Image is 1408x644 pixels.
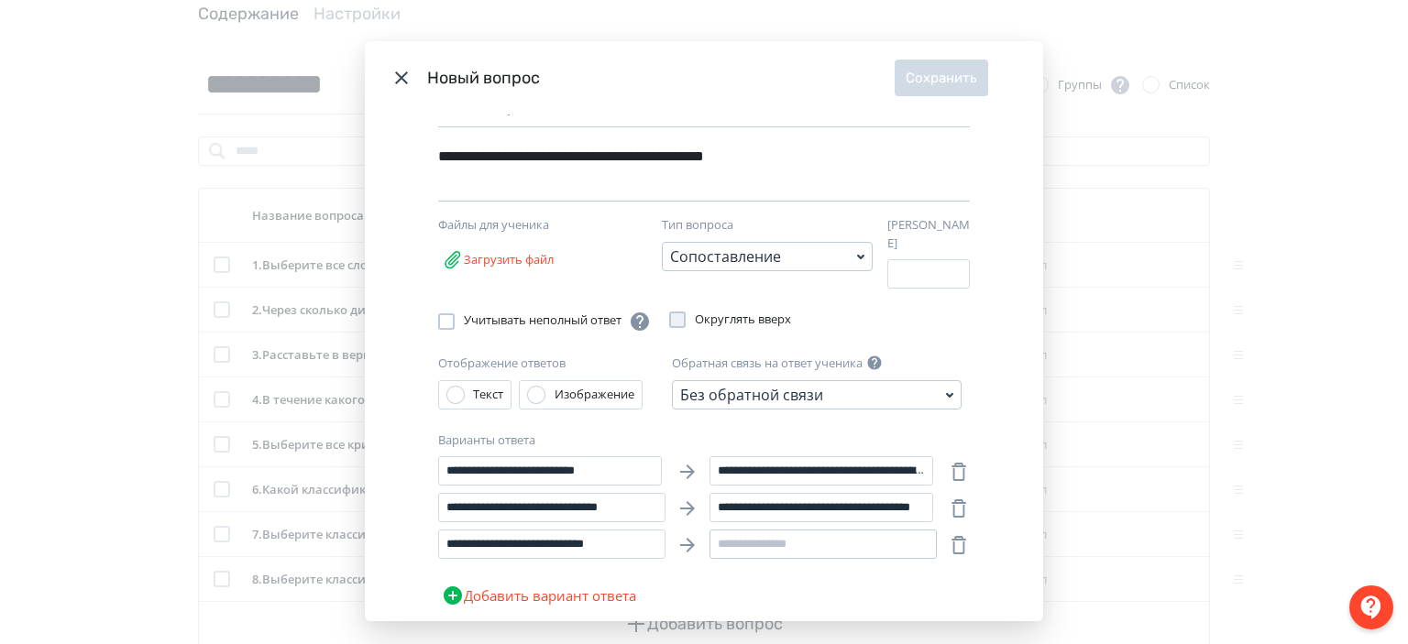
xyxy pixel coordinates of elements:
[438,431,535,450] label: Варианты ответа
[670,246,781,267] div: Сопоставление
[438,216,631,235] div: Файлы для ученика
[438,355,566,373] label: Отображение ответов
[695,311,791,329] span: Округлять вверх
[887,216,970,252] label: [PERSON_NAME]
[662,216,733,235] label: Тип вопроса
[895,60,988,96] button: Сохранить
[438,577,640,614] button: Добавить вариант ответа
[672,355,863,373] label: Обратная связь на ответ ученика
[365,41,1043,621] div: Modal
[555,386,634,404] div: Изображение
[473,386,503,404] div: Текст
[680,384,823,406] div: Без обратной связи
[464,311,651,333] span: Учитывать неполный ответ
[427,66,895,91] div: Новый вопрос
